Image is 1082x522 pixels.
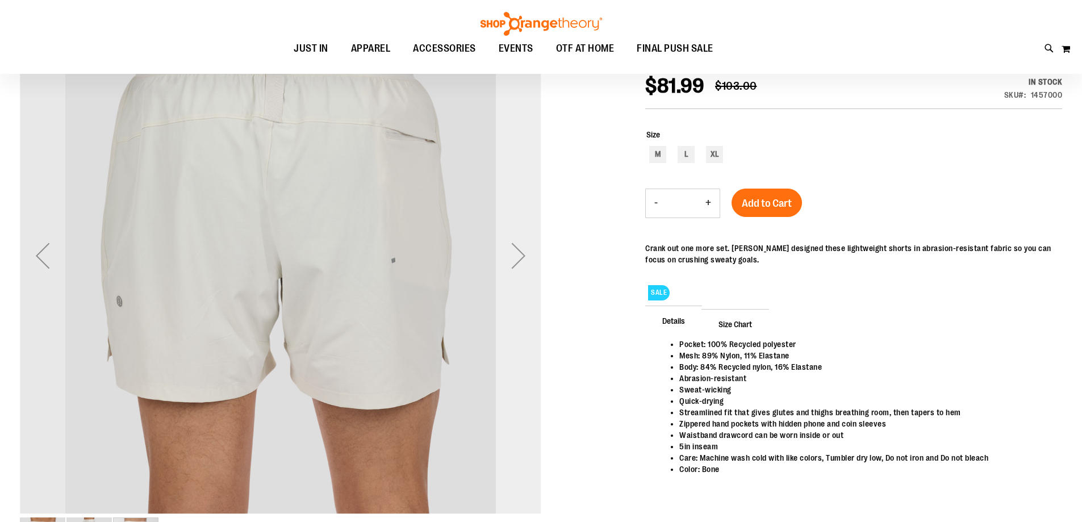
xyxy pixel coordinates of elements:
[487,36,545,62] a: EVENTS
[649,146,666,163] div: M
[697,189,720,218] button: Increase product quantity
[1004,76,1063,87] div: Availability
[706,146,723,163] div: XL
[701,309,769,339] span: Size Chart
[679,452,1051,463] li: Care: Machine wash cold with like colors, Tumbler dry low, Do not iron and Do not bleach
[679,463,1051,475] li: Color: Bone
[646,130,660,139] span: Size
[715,80,757,93] span: $103.00
[1031,89,1063,101] div: 1457000
[499,36,533,61] span: EVENTS
[1004,76,1063,87] div: In stock
[625,36,725,62] a: FINAL PUSH SALE
[637,36,713,61] span: FINAL PUSH SALE
[479,12,604,36] img: Shop Orangetheory
[402,36,487,62] a: ACCESSORIES
[679,384,1051,395] li: Sweat-wicking
[679,407,1051,418] li: Streamlined fit that gives glutes and thighs breathing room, then tapers to hem
[679,350,1051,361] li: Mesh: 89% Nylon, 11% Elastane
[646,189,666,218] button: Decrease product quantity
[545,36,626,62] a: OTF AT HOME
[679,339,1051,350] li: Pocket: 100% Recycled polyester
[679,373,1051,384] li: Abrasion-resistant
[645,306,702,335] span: Details
[679,429,1051,441] li: Waistband drawcord can be worn inside or out
[732,189,802,217] button: Add to Cart
[556,36,615,61] span: OTF AT HOME
[340,36,402,61] a: APPAREL
[679,441,1051,452] li: 5in inseam
[679,361,1051,373] li: Body: 84% Recycled nylon, 16% Elastane
[679,395,1051,407] li: Quick-drying
[282,36,340,62] a: JUST IN
[666,190,697,217] input: Product quantity
[679,418,1051,429] li: Zippered hand pockets with hidden phone and coin sleeves
[645,243,1062,265] div: Crank out one more set. [PERSON_NAME] designed these lightweight shorts in abrasion-resistant fab...
[648,285,670,300] span: SALE
[413,36,476,61] span: ACCESSORIES
[294,36,328,61] span: JUST IN
[351,36,391,61] span: APPAREL
[645,74,704,98] span: $81.99
[678,146,695,163] div: L
[1004,90,1026,99] strong: SKU
[742,197,792,210] span: Add to Cart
